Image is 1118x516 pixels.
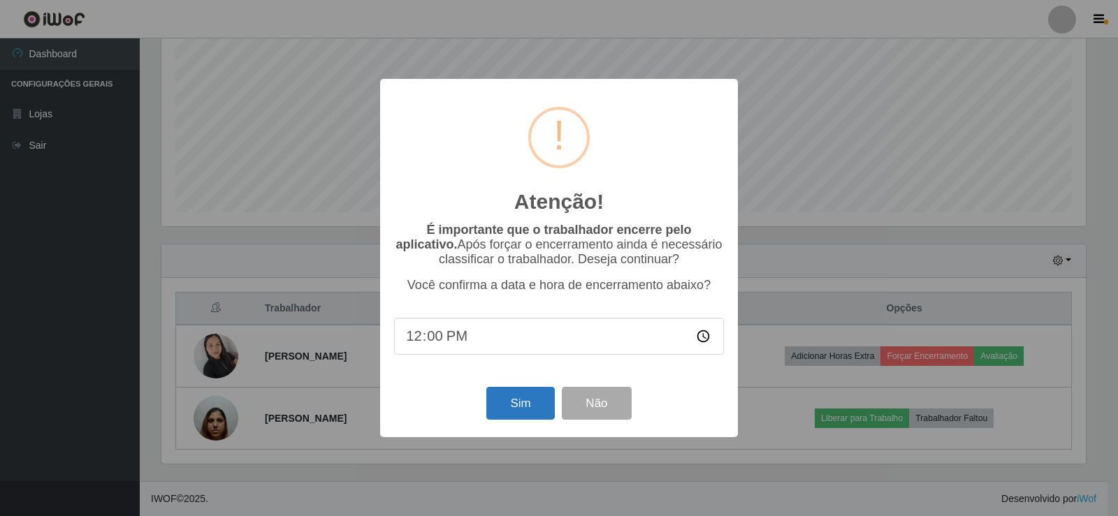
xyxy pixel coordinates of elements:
button: Não [562,387,631,420]
p: Após forçar o encerramento ainda é necessário classificar o trabalhador. Deseja continuar? [394,223,724,267]
p: Você confirma a data e hora de encerramento abaixo? [394,278,724,293]
b: É importante que o trabalhador encerre pelo aplicativo. [395,223,691,251]
button: Sim [486,387,554,420]
h2: Atenção! [514,189,604,214]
